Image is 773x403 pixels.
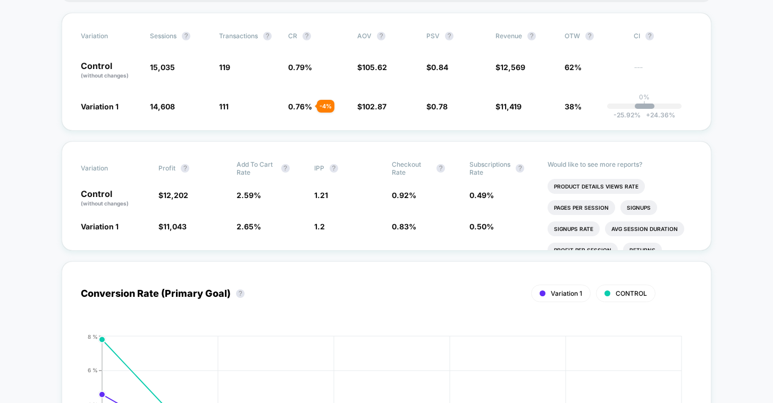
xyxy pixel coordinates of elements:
[150,63,175,72] span: 15,035
[646,111,650,119] span: +
[431,63,448,72] span: 0.84
[620,200,657,215] li: Signups
[527,32,536,40] button: ?
[163,222,187,231] span: 11,043
[314,191,328,200] span: 1.21
[643,101,645,109] p: |
[426,32,440,40] span: PSV
[81,72,129,79] span: (without changes)
[605,221,684,236] li: Avg Session Duration
[88,333,98,339] tspan: 8 %
[150,32,177,40] span: Sessions
[623,243,662,258] li: Returns
[392,160,431,176] span: Checkout Rate
[81,160,139,176] span: Variation
[585,32,594,40] button: ?
[362,102,386,111] span: 102.87
[237,160,276,176] span: Add To Cart Rate
[634,32,692,40] span: CI
[495,63,525,72] span: $
[565,63,582,72] span: 62%
[81,102,119,111] span: Variation 1
[445,32,453,40] button: ?
[314,222,325,231] span: 1.2
[500,102,522,111] span: 11,419
[548,243,618,258] li: Profit Per Session
[436,164,445,173] button: ?
[469,222,494,231] span: 0.50 %
[357,102,386,111] span: $
[219,63,230,72] span: 119
[548,200,615,215] li: Pages Per Session
[548,160,693,168] p: Would like to see more reports?
[88,367,98,373] tspan: 6 %
[614,111,641,119] span: -25.92 %
[158,222,187,231] span: $
[616,289,647,297] span: CONTROL
[357,32,372,40] span: AOV
[236,289,245,298] button: ?
[263,32,272,40] button: ?
[548,221,600,236] li: Signups Rate
[565,32,623,40] span: OTW
[303,32,311,40] button: ?
[377,32,385,40] button: ?
[495,102,522,111] span: $
[81,200,129,207] span: (without changes)
[639,93,650,101] p: 0%
[645,32,654,40] button: ?
[641,111,675,119] span: 24.36 %
[426,63,448,72] span: $
[81,222,119,231] span: Variation 1
[158,191,188,200] span: $
[469,191,494,200] span: 0.49 %
[469,160,510,176] span: Subscriptions Rate
[548,179,645,194] li: Product Details Views Rate
[81,32,139,40] span: Variation
[237,191,261,200] span: 2.59 %
[317,100,334,113] div: - 4 %
[431,102,448,111] span: 0.78
[288,63,312,72] span: 0.79 %
[330,164,338,173] button: ?
[163,191,188,200] span: 12,202
[150,102,175,111] span: 14,608
[500,63,525,72] span: 12,569
[551,289,582,297] span: Variation 1
[634,64,692,80] span: ---
[182,32,190,40] button: ?
[81,62,139,80] p: Control
[181,164,189,173] button: ?
[281,164,290,173] button: ?
[516,164,524,173] button: ?
[392,191,416,200] span: 0.92 %
[158,164,175,172] span: Profit
[219,32,258,40] span: Transactions
[362,63,387,72] span: 105.62
[288,32,297,40] span: CR
[81,190,148,208] p: Control
[392,222,416,231] span: 0.83 %
[237,222,261,231] span: 2.65 %
[314,164,324,172] span: IPP
[219,102,229,111] span: 111
[357,63,387,72] span: $
[565,102,582,111] span: 38%
[288,102,312,111] span: 0.76 %
[495,32,522,40] span: Revenue
[426,102,448,111] span: $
